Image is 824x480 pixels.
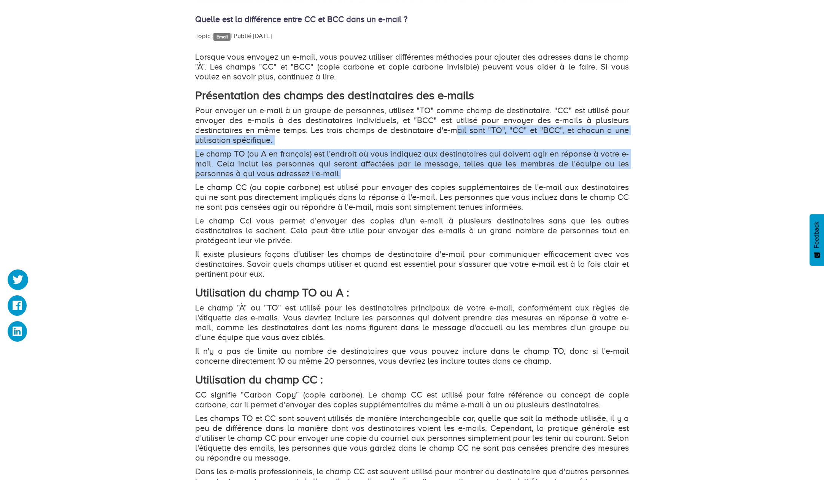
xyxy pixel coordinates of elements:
button: Feedback - Afficher l’enquête [810,214,824,266]
span: Topic : | [195,32,232,40]
p: Les champs TO et CC sont souvent utilisés de manière interchangeable car, quelle que soit la méth... [195,413,629,463]
p: Il n'y a pas de limite au nombre de destinataires que vous pouvez inclure dans le champ TO, donc ... [195,346,629,366]
p: Pour envoyer un e-mail à un groupe de personnes, utilisez "TO" comme champ de destinataire. "CC" ... [195,106,629,145]
p: Le champ Cci vous permet d'envoyer des copies d'un e-mail à plusieurs destinataires sans que les ... [195,216,629,246]
h4: Quelle est la différence entre CC et BCC dans un e-mail ? [195,15,629,24]
strong: Utilisation du champ TO ou A : [195,286,349,299]
span: Feedback [813,222,820,248]
p: Le champ "À" ou "TO" est utilisé pour les destinataires principaux de votre e-mail, conformément ... [195,303,629,342]
a: Email [213,33,231,41]
p: Il existe plusieurs façons d'utiliser les champs de destinataire d'e-mail pour communiquer effica... [195,249,629,279]
p: CC signifie "Carbon Copy" (copie carbone). Le champ CC est utilisé pour faire référence au concep... [195,390,629,410]
strong: Utilisation du champ CC : [195,373,323,386]
strong: Présentation des champs des destinataires des e-mails [195,89,474,102]
p: Le champ CC (ou copie carbone) est utilisé pour envoyer des copies supplémentaires de l'e-mail au... [195,182,629,212]
p: Le champ TO (ou A en français) est l'endroit où vous indiquez aux destinataires qui doivent agir ... [195,149,629,179]
span: Publié [DATE] [234,32,272,40]
p: Lorsque vous envoyez un e-mail, vous pouvez utiliser différentes méthodes pour ajouter des adress... [195,52,629,82]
